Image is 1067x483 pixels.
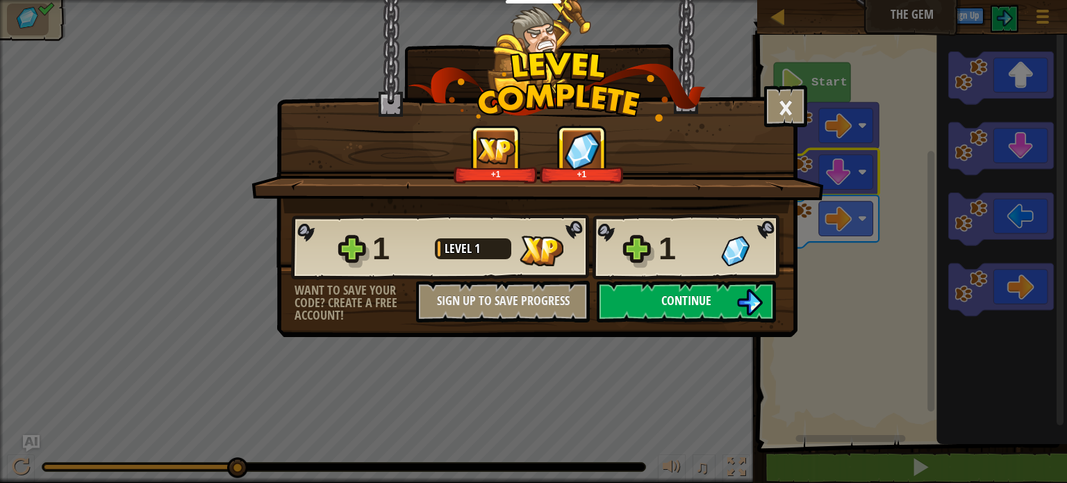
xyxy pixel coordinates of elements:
[372,227,427,271] div: 1
[456,169,535,179] div: +1
[445,240,474,257] span: Level
[477,137,515,164] img: XP Gained
[408,51,706,122] img: level_complete.png
[474,240,480,257] span: 1
[295,284,416,322] div: Want to save your code? Create a free account!
[764,85,807,127] button: ×
[721,236,750,266] img: Gems Gained
[416,281,590,322] button: Sign Up to Save Progress
[597,281,776,322] button: Continue
[520,236,563,266] img: XP Gained
[564,131,600,170] img: Gems Gained
[659,227,713,271] div: 1
[736,289,763,316] img: Continue
[661,292,711,309] span: Continue
[543,169,621,179] div: +1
